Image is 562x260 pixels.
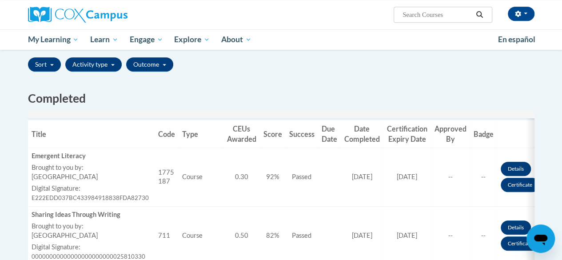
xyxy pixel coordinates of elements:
[266,232,279,239] span: 82%
[352,232,372,239] span: [DATE]
[130,34,163,45] span: Engage
[32,222,151,231] label: Brought to you by:
[126,57,173,72] button: Outcome
[32,163,151,172] label: Brought to you by:
[21,29,541,50] div: Main menu
[402,9,473,20] input: Search Courses
[174,34,210,45] span: Explore
[155,120,179,148] th: Code
[32,184,151,193] label: Digital Signature:
[179,120,223,148] th: Type
[383,120,431,148] th: Certification Expiry Date
[501,236,539,251] a: Certificate
[397,232,417,239] span: [DATE]
[32,232,98,239] span: [GEOGRAPHIC_DATA]
[352,173,372,180] span: [DATE]
[155,148,179,207] td: 1775187
[508,7,534,21] button: Account Settings
[431,120,470,148] th: Approved By
[266,173,279,180] span: 92%
[286,148,318,207] td: Passed
[470,120,497,148] th: Badge
[22,29,85,50] a: My Learning
[221,34,251,45] span: About
[223,120,260,148] th: CEUs Awarded
[227,231,256,240] div: 0.50
[65,57,122,72] button: Activity type
[501,178,539,192] a: Certificate
[32,243,151,252] label: Digital Signature:
[526,224,555,253] iframe: Button to launch messaging window
[28,7,188,23] a: Cox Campus
[260,120,286,148] th: Score
[28,90,534,107] h2: Completed
[32,152,151,161] div: Emergent Literacy
[341,120,383,148] th: Date Completed
[32,210,151,220] div: Sharing Ideas Through Writing
[124,29,169,50] a: Engage
[90,34,118,45] span: Learn
[498,35,535,44] span: En español
[431,148,470,207] td: --
[215,29,257,50] a: About
[318,120,341,148] th: Due Date
[28,57,61,72] button: Sort
[32,194,149,201] span: E222EDD037BC433984918838FDA82730
[28,34,79,45] span: My Learning
[497,148,546,207] td: Actions
[470,148,497,207] td: --
[28,120,155,148] th: Title
[32,173,98,180] span: [GEOGRAPHIC_DATA]
[497,120,546,148] th: Actions
[84,29,124,50] a: Learn
[32,253,145,260] span: 00000000000000000000000025810330
[168,29,215,50] a: Explore
[286,120,318,148] th: Success
[397,173,417,180] span: [DATE]
[492,30,541,49] a: En español
[473,9,486,20] button: Search
[227,172,256,182] div: 0.30
[179,148,223,207] td: Course
[28,7,128,23] img: Cox Campus
[501,162,531,176] a: Details button
[501,220,531,235] a: Details button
